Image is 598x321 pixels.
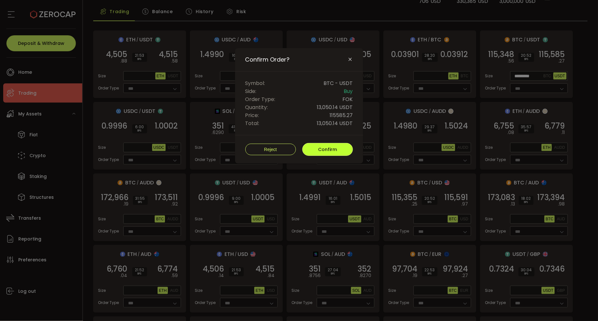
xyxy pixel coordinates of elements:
span: Symbol: [245,79,265,87]
span: Buy [344,87,353,95]
span: Price: [245,111,259,119]
span: 13,050.14 USDT [317,103,353,111]
span: Confirm [318,146,337,153]
span: Order Type: [245,95,275,103]
iframe: Chat Widget [566,290,598,321]
div: Confirm Order? [235,48,363,164]
button: Close [348,57,353,63]
span: 115585.27 [330,111,353,119]
span: Total: [245,119,259,127]
span: FOK [343,95,353,103]
span: BTC - USDT [324,79,353,87]
span: Side: [245,87,257,95]
span: Reject [264,147,277,152]
span: Quantity: [245,103,268,111]
span: Confirm Order? [245,56,290,63]
button: Confirm [302,143,353,156]
button: Reject [245,144,296,155]
span: 13,050.14 USDT [317,119,353,127]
